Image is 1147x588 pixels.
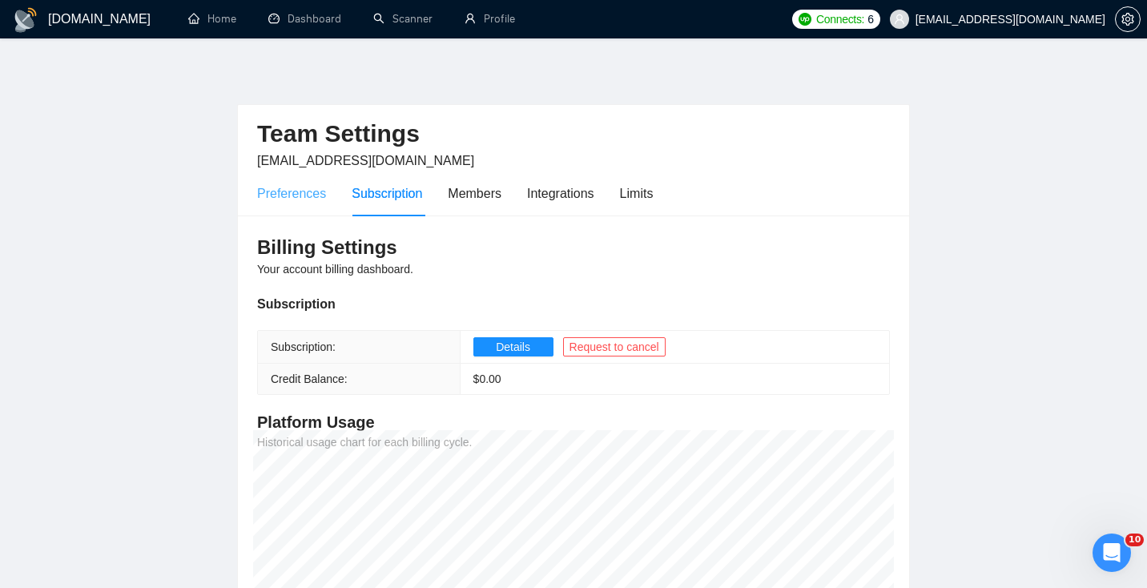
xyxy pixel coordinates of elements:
[257,411,890,433] h4: Platform Usage
[563,337,666,356] button: Request to cancel
[13,7,38,33] img: logo
[894,14,905,25] span: user
[1116,13,1140,26] span: setting
[271,340,336,353] span: Subscription:
[527,183,594,203] div: Integrations
[257,263,413,276] span: Your account billing dashboard.
[867,10,874,28] span: 6
[271,373,348,385] span: Credit Balance:
[257,294,890,314] div: Subscription
[1115,6,1141,32] button: setting
[473,373,501,385] span: $ 0.00
[188,12,236,26] a: homeHome
[257,154,474,167] span: [EMAIL_ADDRESS][DOMAIN_NAME]
[620,183,654,203] div: Limits
[799,13,811,26] img: upwork-logo.png
[1125,534,1144,546] span: 10
[352,183,422,203] div: Subscription
[373,12,433,26] a: searchScanner
[465,12,515,26] a: userProfile
[257,235,890,260] h3: Billing Settings
[496,338,530,356] span: Details
[1115,13,1141,26] a: setting
[257,183,326,203] div: Preferences
[448,183,501,203] div: Members
[257,118,890,151] h2: Team Settings
[268,12,341,26] a: dashboardDashboard
[569,338,659,356] span: Request to cancel
[1093,534,1131,572] iframe: Intercom live chat
[473,337,553,356] button: Details
[816,10,864,28] span: Connects:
